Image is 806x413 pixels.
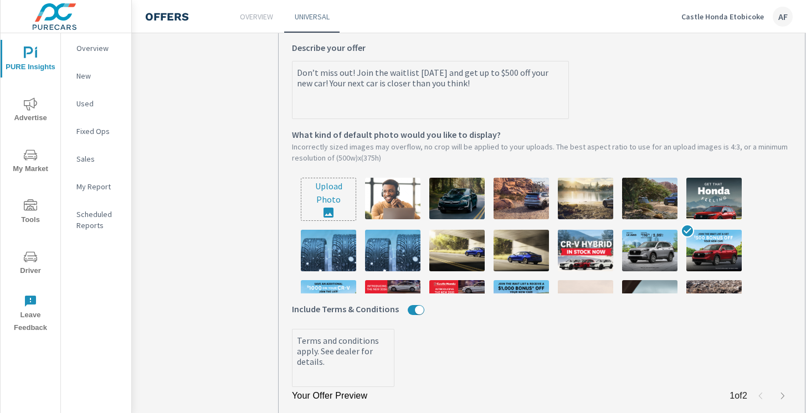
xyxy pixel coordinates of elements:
[61,123,131,140] div: Fixed Ops
[292,302,399,316] span: Include Terms & Conditions
[4,148,57,175] span: My Market
[429,178,485,219] img: description
[365,178,420,219] img: description
[415,305,424,315] button: Include Terms & Conditions
[292,63,568,118] textarea: Describe your offer
[494,178,549,219] img: description
[61,40,131,56] div: Overview
[773,7,793,27] div: AF
[76,126,122,137] p: Fixed Ops
[686,280,742,322] img: description
[4,295,57,334] span: Leave Feedback
[622,178,677,219] img: description
[76,43,122,54] p: Overview
[4,199,57,226] span: Tools
[61,95,131,112] div: Used
[558,178,613,219] img: description
[61,206,131,234] div: Scheduled Reports
[730,389,747,402] p: 1 of 2
[76,181,122,192] p: My Report
[4,97,57,125] span: Advertise
[292,41,366,54] span: Describe your offer
[429,280,485,322] img: description
[558,280,613,322] img: description
[240,11,273,22] p: Overview
[1,33,60,339] div: nav menu
[61,151,131,167] div: Sales
[429,230,485,271] img: description
[76,98,122,109] p: Used
[686,230,742,271] img: description
[365,280,420,322] img: description
[61,68,131,84] div: New
[4,250,57,277] span: Driver
[292,331,394,386] textarea: Terms and conditions apply. See dealer for details.
[76,209,122,231] p: Scheduled Reports
[622,230,677,271] img: description
[295,11,330,22] p: Universal
[681,12,764,22] p: Castle Honda Etobicoke
[292,141,792,163] p: Incorrectly sized images may overflow, no crop will be applied to your uploads. The best aspect r...
[76,70,122,81] p: New
[4,47,57,74] span: PURE Insights
[292,128,501,141] span: What kind of default photo would you like to display?
[76,153,122,164] p: Sales
[558,230,613,271] img: description
[494,230,549,271] img: description
[292,389,367,402] p: Your Offer Preview
[686,178,742,219] img: description
[622,280,677,322] img: description
[301,230,356,271] img: description
[145,10,189,23] h4: Offers
[365,230,420,271] img: description
[61,178,131,195] div: My Report
[301,280,356,322] img: description
[494,280,549,322] img: description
